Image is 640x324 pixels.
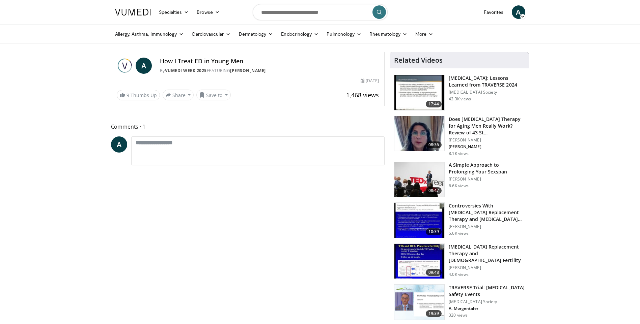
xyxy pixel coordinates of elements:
p: 5.6K views [449,231,469,236]
a: 08:36 Does [MEDICAL_DATA] Therapy for Aging Men Really Work? Review of 43 St… [PERSON_NAME] [PERS... [394,116,525,156]
a: A [512,5,525,19]
h3: TRAVERSE Trial: [MEDICAL_DATA] Safety Events [449,284,525,298]
a: Allergy, Asthma, Immunology [111,27,188,41]
p: [MEDICAL_DATA] Society [449,299,525,304]
p: [PERSON_NAME] [449,224,525,229]
button: Save to [196,90,231,100]
a: Specialties [155,5,193,19]
a: 08:47 A Simple Approach to Prolonging Your Sexspan [PERSON_NAME] 6.6K views [394,162,525,197]
a: Favorites [480,5,508,19]
span: 08:47 [426,187,442,194]
p: [PERSON_NAME] [449,176,525,182]
span: 09:48 [426,269,442,276]
span: 08:36 [426,141,442,148]
p: [PERSON_NAME] [449,137,525,143]
h3: Controversies With [MEDICAL_DATA] Replacement Therapy and [MEDICAL_DATA] Can… [449,202,525,223]
span: 17:44 [426,101,442,107]
a: [PERSON_NAME] [230,68,266,73]
h3: [MEDICAL_DATA] Replacement Therapy and [DEMOGRAPHIC_DATA] Fertility [449,244,525,264]
a: Browse [193,5,224,19]
p: [PERSON_NAME] [449,144,525,150]
p: 8.1K views [449,151,469,156]
p: 42.3K views [449,96,471,102]
a: Vumedi Week 2025 [165,68,207,73]
a: A [136,58,152,74]
a: 17:44 [MEDICAL_DATA]: Lessons Learned from TRAVERSE 2024 [MEDICAL_DATA] Society 42.3K views [394,75,525,110]
p: 4.0K views [449,272,469,277]
div: [DATE] [361,78,379,84]
a: More [411,27,437,41]
img: 1317c62a-2f0d-4360-bee0-b1bff80fed3c.150x105_q85_crop-smart_upscale.jpg [394,75,444,110]
div: By FEATURING [160,68,379,74]
img: VuMedi Logo [115,9,151,15]
a: 9 Thumbs Up [117,90,160,100]
a: 09:48 [MEDICAL_DATA] Replacement Therapy and [DEMOGRAPHIC_DATA] Fertility [PERSON_NAME] 4.0K views [394,244,525,279]
h4: How I Treat ED in Young Men [160,58,379,65]
p: [PERSON_NAME] [449,265,525,270]
h4: Related Videos [394,56,443,64]
button: Share [163,90,194,100]
span: 19:39 [426,310,442,317]
a: Dermatology [235,27,277,41]
img: 9812f22f-d817-4923-ae6c-a42f6b8f1c21.png.150x105_q85_crop-smart_upscale.png [394,285,444,320]
a: Pulmonology [323,27,365,41]
span: Comments 1 [111,122,385,131]
p: 6.6K views [449,183,469,189]
p: A. Morgentaler [449,306,525,311]
a: Endocrinology [277,27,323,41]
span: 1,468 views [346,91,379,99]
input: Search topics, interventions [253,4,388,20]
a: 19:39 TRAVERSE Trial: [MEDICAL_DATA] Safety Events [MEDICAL_DATA] Society A. Morgentaler 320 views [394,284,525,320]
a: A [111,136,127,153]
img: 4d4bce34-7cbb-4531-8d0c-5308a71d9d6c.150x105_q85_crop-smart_upscale.jpg [394,116,444,151]
h3: Does [MEDICAL_DATA] Therapy for Aging Men Really Work? Review of 43 St… [449,116,525,136]
h3: A Simple Approach to Prolonging Your Sexspan [449,162,525,175]
p: 320 views [449,313,468,318]
h3: [MEDICAL_DATA]: Lessons Learned from TRAVERSE 2024 [449,75,525,88]
a: 10:39 Controversies With [MEDICAL_DATA] Replacement Therapy and [MEDICAL_DATA] Can… [PERSON_NAME]... [394,202,525,238]
img: 418933e4-fe1c-4c2e-be56-3ce3ec8efa3b.150x105_q85_crop-smart_upscale.jpg [394,203,444,238]
img: 58e29ddd-d015-4cd9-bf96-f28e303b730c.150x105_q85_crop-smart_upscale.jpg [394,244,444,279]
span: 9 [127,92,129,98]
p: [MEDICAL_DATA] Society [449,90,525,95]
img: Vumedi Week 2025 [117,58,133,74]
a: Cardiovascular [188,27,234,41]
span: 10:39 [426,228,442,235]
img: c4bd4661-e278-4c34-863c-57c104f39734.150x105_q85_crop-smart_upscale.jpg [394,162,444,197]
a: Rheumatology [365,27,411,41]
